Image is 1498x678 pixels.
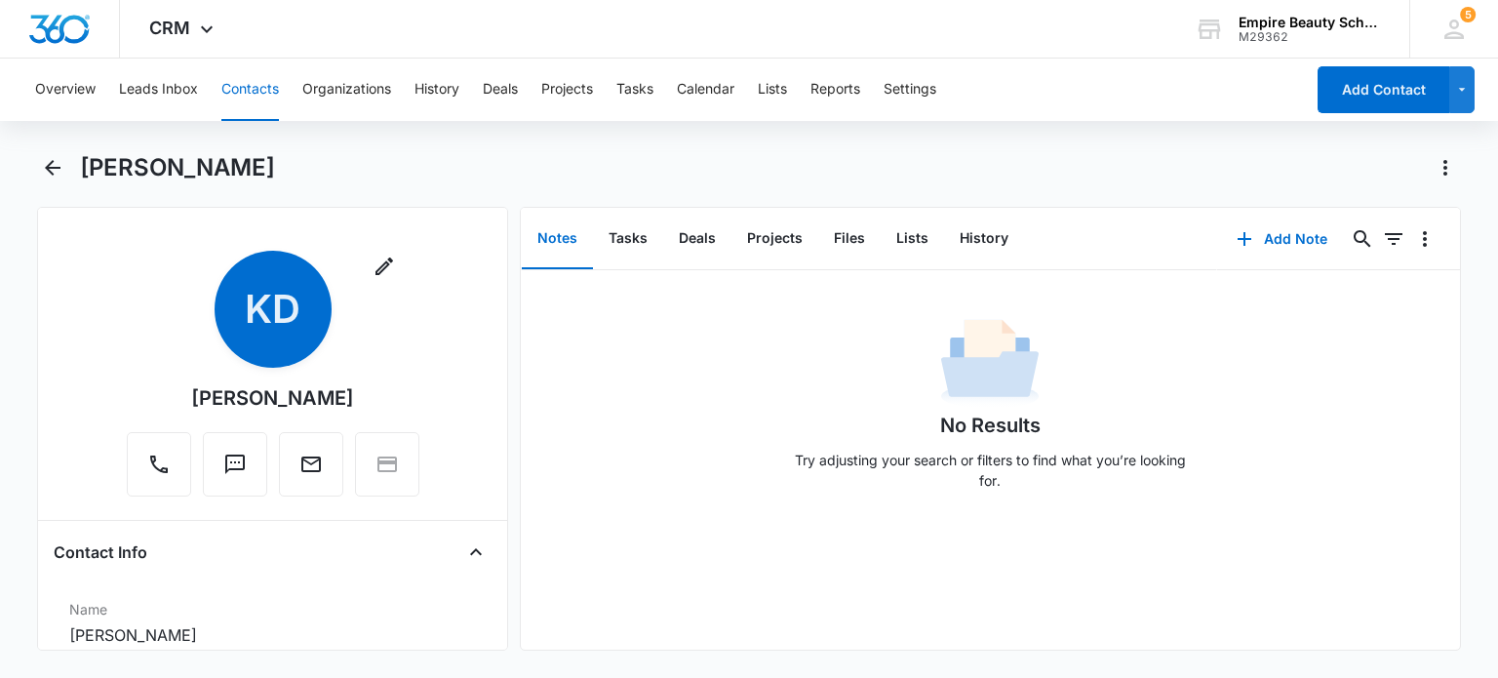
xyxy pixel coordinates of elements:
[302,59,391,121] button: Organizations
[940,411,1041,440] h1: No Results
[460,537,492,568] button: Close
[1409,223,1440,255] button: Overflow Menu
[1460,7,1476,22] span: 5
[483,59,518,121] button: Deals
[1430,152,1461,183] button: Actions
[663,209,731,269] button: Deals
[818,209,881,269] button: Files
[593,209,663,269] button: Tasks
[1460,7,1476,22] div: notifications count
[541,59,593,121] button: Projects
[54,540,147,564] h4: Contact Info
[677,59,734,121] button: Calendar
[191,383,354,413] div: [PERSON_NAME]
[1318,66,1449,113] button: Add Contact
[37,152,67,183] button: Back
[414,59,459,121] button: History
[944,209,1024,269] button: History
[522,209,593,269] button: Notes
[785,450,1195,491] p: Try adjusting your search or filters to find what you’re looking for.
[279,432,343,497] button: Email
[1217,216,1347,262] button: Add Note
[221,59,279,121] button: Contacts
[1239,15,1381,30] div: account name
[810,59,860,121] button: Reports
[69,623,475,647] dd: [PERSON_NAME]
[119,59,198,121] button: Leads Inbox
[1239,30,1381,44] div: account id
[1378,223,1409,255] button: Filters
[35,59,96,121] button: Overview
[203,432,267,497] button: Text
[881,209,944,269] button: Lists
[203,462,267,479] a: Text
[149,18,190,38] span: CRM
[215,251,332,368] span: KD
[54,591,491,656] div: Name[PERSON_NAME]
[941,313,1039,411] img: No Data
[884,59,936,121] button: Settings
[758,59,787,121] button: Lists
[616,59,653,121] button: Tasks
[69,599,475,619] label: Name
[127,462,191,479] a: Call
[1347,223,1378,255] button: Search...
[731,209,818,269] button: Projects
[279,462,343,479] a: Email
[127,432,191,497] button: Call
[80,153,275,182] h1: [PERSON_NAME]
